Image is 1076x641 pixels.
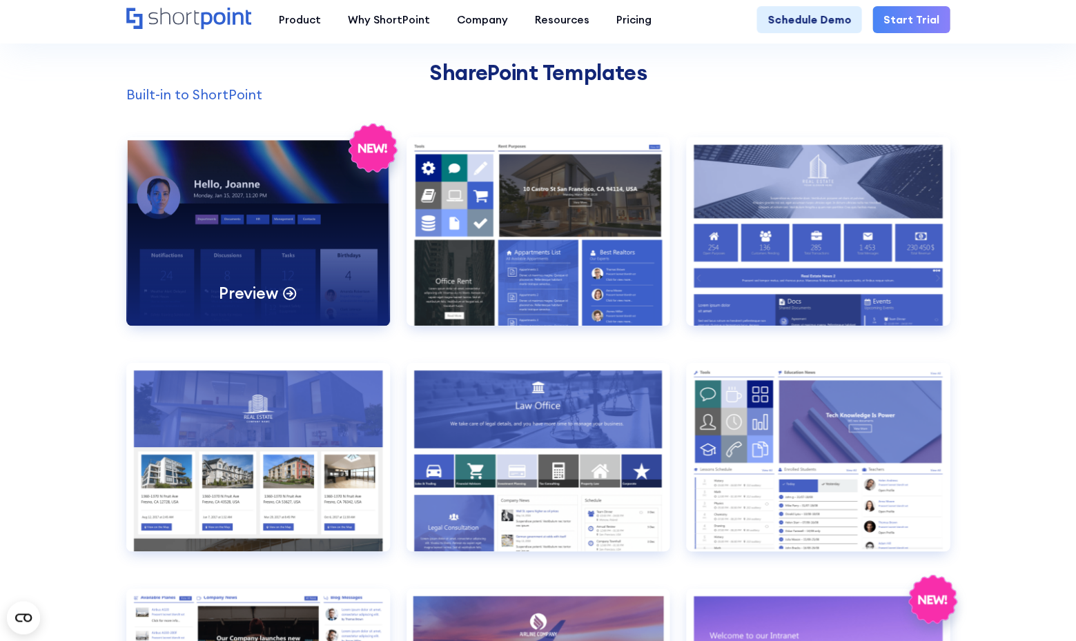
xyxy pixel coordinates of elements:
[686,137,950,347] a: Documents 2
[407,363,670,573] a: Employees Directory 1
[7,601,40,634] button: Open CMP widget
[334,6,443,33] a: Why ShortPoint
[278,12,320,28] div: Product
[347,12,429,28] div: Why ShortPoint
[686,363,950,573] a: Employees Directory 2
[756,6,861,33] a: Schedule Demo
[126,60,950,85] h2: SharePoint Templates
[521,6,603,33] a: Resources
[443,6,521,33] a: Company
[407,137,670,347] a: Documents 1
[126,137,390,347] a: CommunicationPreview
[219,283,277,304] p: Preview
[872,6,950,33] a: Start Trial
[616,12,651,28] div: Pricing
[456,12,507,28] div: Company
[126,85,950,105] p: Built-in to ShortPoint
[265,6,334,33] a: Product
[534,12,589,28] div: Resources
[126,363,390,573] a: Documents 3
[126,8,251,31] a: Home
[1007,575,1076,641] iframe: Chat Widget
[603,6,665,33] a: Pricing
